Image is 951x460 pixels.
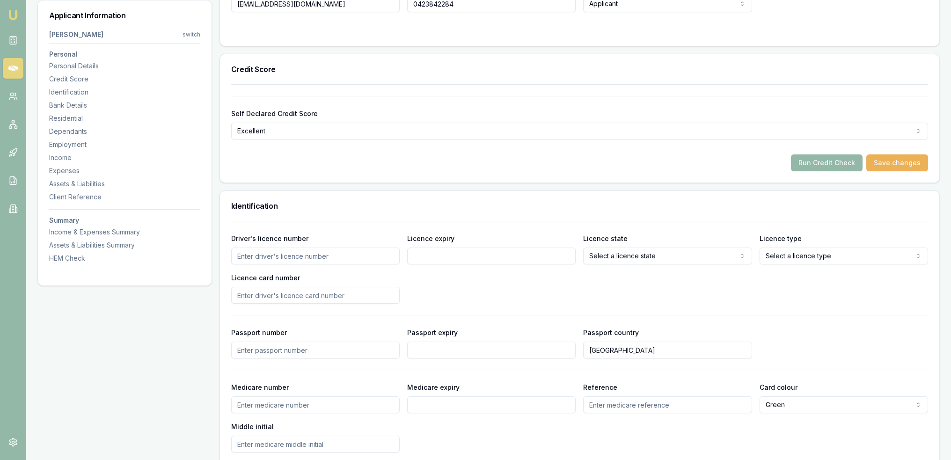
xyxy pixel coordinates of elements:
[231,274,300,282] label: Licence card number
[49,30,103,39] div: [PERSON_NAME]
[866,154,928,171] button: Save changes
[583,396,752,413] input: Enter medicare reference
[583,383,617,391] label: Reference
[49,61,200,71] div: Personal Details
[7,9,19,21] img: emu-icon-u.png
[49,217,200,224] h3: Summary
[49,51,200,58] h3: Personal
[583,234,628,242] label: Licence state
[231,287,400,304] input: Enter driver's licence card number
[231,342,400,358] input: Enter passport number
[407,383,460,391] label: Medicare expiry
[231,396,400,413] input: Enter medicare number
[49,12,200,19] h3: Applicant Information
[231,234,308,242] label: Driver's licence number
[231,202,928,210] h3: Identification
[231,329,287,336] label: Passport number
[49,179,200,189] div: Assets & Liabilities
[760,234,802,242] label: Licence type
[49,140,200,149] div: Employment
[49,254,200,263] div: HEM Check
[49,166,200,175] div: Expenses
[231,110,318,117] label: Self Declared Credit Score
[583,329,639,336] label: Passport country
[231,383,289,391] label: Medicare number
[49,227,200,237] div: Income & Expenses Summary
[183,31,200,38] div: switch
[49,192,200,202] div: Client Reference
[583,342,752,358] input: Enter passport country
[231,436,400,453] input: Enter medicare middle initial
[49,127,200,136] div: Dependants
[231,248,400,264] input: Enter driver's licence number
[49,74,200,84] div: Credit Score
[407,329,458,336] label: Passport expiry
[49,88,200,97] div: Identification
[407,234,454,242] label: Licence expiry
[49,241,200,250] div: Assets & Liabilities Summary
[49,153,200,162] div: Income
[760,383,797,391] label: Card colour
[49,101,200,110] div: Bank Details
[791,154,863,171] button: Run Credit Check
[49,114,200,123] div: Residential
[231,66,928,73] h3: Credit Score
[231,423,274,431] label: Middle initial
